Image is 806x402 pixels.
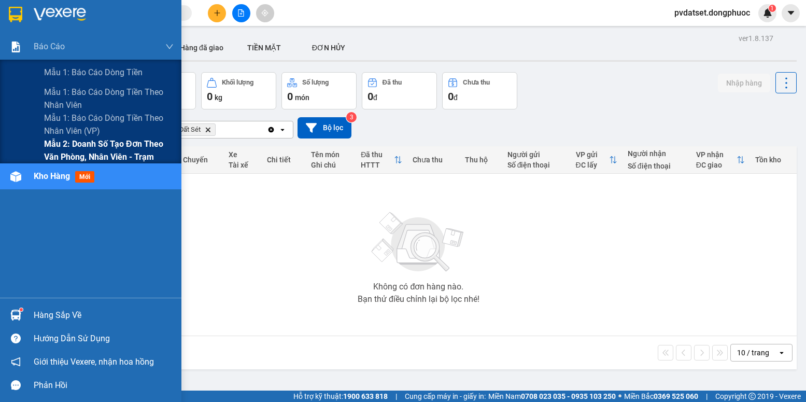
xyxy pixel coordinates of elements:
span: Báo cáo [34,40,65,53]
strong: ĐỒNG PHƯỚC [82,6,142,15]
div: Khối lượng [222,79,253,86]
button: Hàng đã giao [172,35,232,60]
div: Thu hộ [465,156,497,164]
div: ĐC lấy [576,161,609,169]
span: Bến xe [GEOGRAPHIC_DATA] [82,17,139,30]
span: 12:54:49 [DATE] [23,75,63,81]
span: VP Đất Sét, close by backspace [164,123,216,136]
span: Kho hàng [34,171,70,181]
span: VP Đất Sét [169,126,201,134]
div: VP gửi [576,150,609,159]
span: ----------------------------------------- [28,56,127,64]
span: ĐƠN HỦY [312,44,345,52]
span: plus [214,9,221,17]
button: Chưa thu0đ [442,72,517,109]
div: Người nhận [628,149,686,158]
svg: Delete [205,127,211,133]
svg: open [777,349,786,357]
span: Mẫu 2: Doanh số tạo đơn theo Văn phòng, nhân viên - Trạm [44,137,174,163]
div: Chi tiết [267,156,301,164]
span: kg [215,93,222,102]
strong: 1900 633 818 [343,392,388,400]
input: Selected VP Đất Sét. [218,124,219,135]
span: Hỗ trợ kỹ thuật: [293,391,388,402]
button: plus [208,4,226,22]
button: Khối lượng0kg [201,72,276,109]
span: Giới thiệu Vexere, nhận hoa hồng [34,355,154,368]
span: message [11,380,21,390]
span: Cung cấp máy in - giấy in: [405,391,486,402]
div: Hàng sắp về [34,308,174,323]
div: Chưa thu [413,156,454,164]
span: file-add [237,9,245,17]
div: Tài xế [229,161,257,169]
th: Toggle SortBy [356,146,407,174]
span: ⚪️ [618,394,621,398]
th: Toggle SortBy [571,146,623,174]
div: Hướng dẫn sử dụng [34,331,174,346]
span: 0 [367,90,373,103]
span: question-circle [11,334,21,343]
button: file-add [232,4,250,22]
strong: 0708 023 035 - 0935 103 250 [521,392,616,400]
div: Tên món [311,150,350,159]
div: Tồn kho [755,156,791,164]
div: ver 1.8.137 [739,33,773,44]
span: In ngày: [3,75,63,81]
button: Đã thu0đ [362,72,437,109]
div: Đã thu [383,79,402,86]
button: Bộ lọc [298,117,351,138]
span: Hotline: 19001152 [82,46,127,52]
span: Mẫu 1: Báo cáo dòng tiền [44,66,143,79]
div: Chuyến [183,156,218,164]
th: Toggle SortBy [691,146,750,174]
img: solution-icon [10,41,21,52]
sup: 1 [769,5,776,12]
span: down [165,43,174,51]
div: 10 / trang [737,348,769,358]
span: 1 [770,5,774,12]
span: đ [454,93,458,102]
button: aim [256,4,274,22]
span: 01 Võ Văn Truyện, KP.1, Phường 2 [82,31,143,44]
div: ĐC giao [696,161,737,169]
div: Ghi chú [311,161,350,169]
div: Chưa thu [463,79,490,86]
img: svg+xml;base64,PHN2ZyBjbGFzcz0ibGlzdC1wbHVnX19zdmciIHhtbG5zPSJodHRwOi8vd3d3LnczLm9yZy8yMDAwL3N2Zy... [366,206,470,279]
div: Không có đơn hàng nào. [373,283,463,291]
svg: Clear all [267,126,275,134]
div: Người gửi [507,150,565,159]
span: caret-down [786,8,796,18]
div: Phản hồi [34,378,174,393]
span: pvdatset.dongphuoc [666,6,758,19]
span: | [395,391,397,402]
sup: 3 [346,112,357,122]
div: HTTT [361,161,394,169]
span: VPDS1208250003 [52,66,109,74]
sup: 1 [20,308,23,311]
span: 0 [448,90,454,103]
span: Miền Nam [488,391,616,402]
span: mới [75,171,94,183]
div: Xe [229,150,257,159]
div: Đã thu [361,150,394,159]
span: | [706,391,708,402]
span: 0 [207,90,213,103]
button: Số lượng0món [281,72,357,109]
div: Số điện thoại [507,161,565,169]
strong: 0369 525 060 [654,392,698,400]
img: warehouse-icon [10,310,21,321]
span: notification [11,357,21,367]
div: VP nhận [696,150,737,159]
span: Miền Bắc [624,391,698,402]
span: Mẫu 1: Báo cáo dòng tiền theo nhân viên [44,86,174,112]
span: món [295,93,309,102]
span: 0 [287,90,293,103]
div: Bạn thử điều chỉnh lại bộ lọc nhé! [358,295,479,303]
span: aim [261,9,268,17]
span: Mẫu 1: Báo cáo dòng tiền theo nhân viên (VP) [44,112,174,137]
img: logo-vxr [9,7,22,22]
div: Số lượng [302,79,329,86]
svg: open [278,126,287,134]
span: TIỀN MẶT [247,44,281,52]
